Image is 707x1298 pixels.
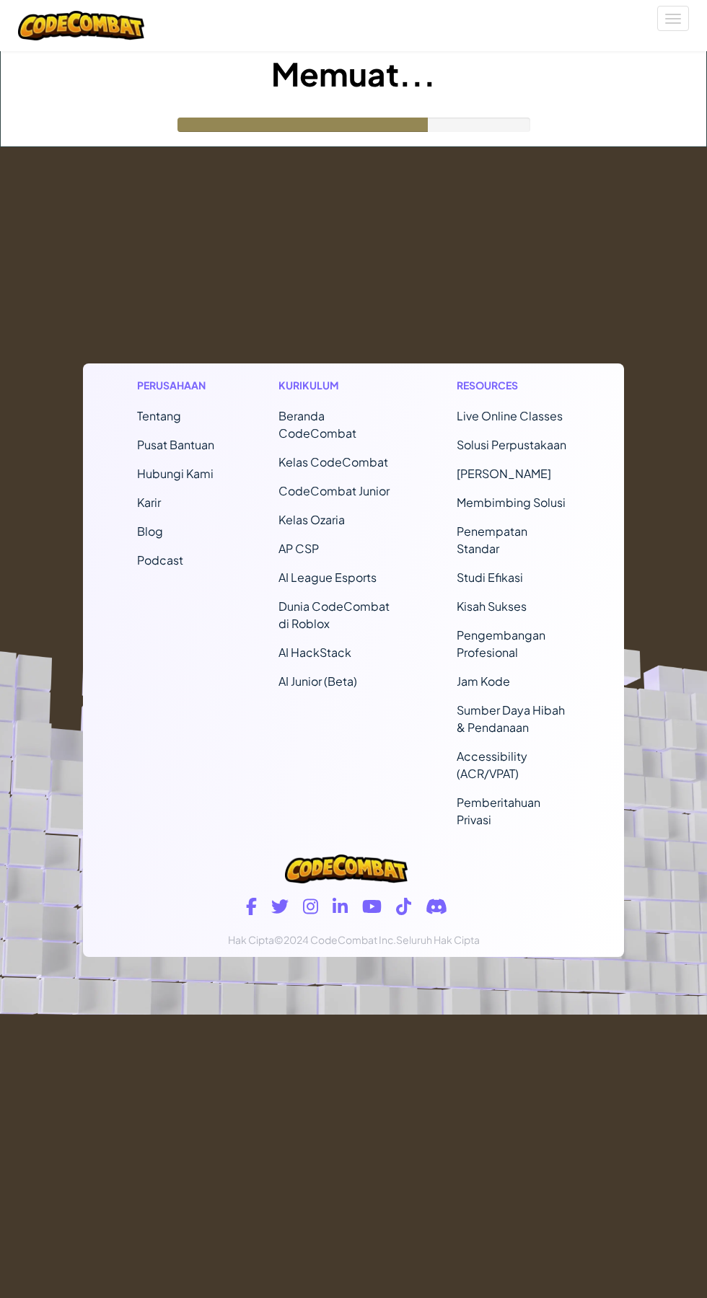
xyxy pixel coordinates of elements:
[278,483,390,498] a: CodeCombat Junior
[137,524,163,539] a: Blog
[278,674,357,689] a: AI Junior (Beta)
[457,570,523,585] a: Studi Efikasi
[285,855,408,883] img: CodeCombat logo
[278,512,345,527] a: Kelas Ozaria
[457,702,565,735] a: Sumber Daya Hibah & Pendanaan
[137,378,214,393] h1: Perusahaan
[278,378,392,393] h1: Kurikulum
[278,454,388,469] a: Kelas CodeCombat
[278,408,356,441] span: Beranda CodeCombat
[278,645,351,660] a: AI HackStack
[137,437,214,452] a: Pusat Bantuan
[457,524,527,556] a: Penempatan Standar
[228,933,274,946] span: Hak Cipta
[1,51,706,96] h1: Memuat...
[457,466,551,481] a: [PERSON_NAME]
[278,541,319,556] a: AP CSP
[18,11,144,40] img: CodeCombat logo
[457,599,527,614] a: Kisah Sukses
[278,599,390,631] a: Dunia CodeCombat di Roblox
[137,495,161,510] a: Karir
[457,674,510,689] a: Jam Kode
[457,795,540,827] a: Pemberitahuan Privasi
[278,570,377,585] a: AI League Esports
[457,495,566,510] a: Membimbing Solusi
[457,749,527,781] a: Accessibility (ACR/VPAT)
[137,552,183,568] a: Podcast
[274,933,396,946] span: ©2024 CodeCombat Inc.
[457,408,563,423] a: Live Online Classes
[137,408,181,423] a: Tentang
[457,378,571,393] h1: Resources
[137,466,214,481] span: Hubungi Kami
[396,933,480,946] span: Seluruh Hak Cipta
[457,627,545,660] a: Pengembangan Profesional
[457,437,566,452] a: Solusi Perpustakaan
